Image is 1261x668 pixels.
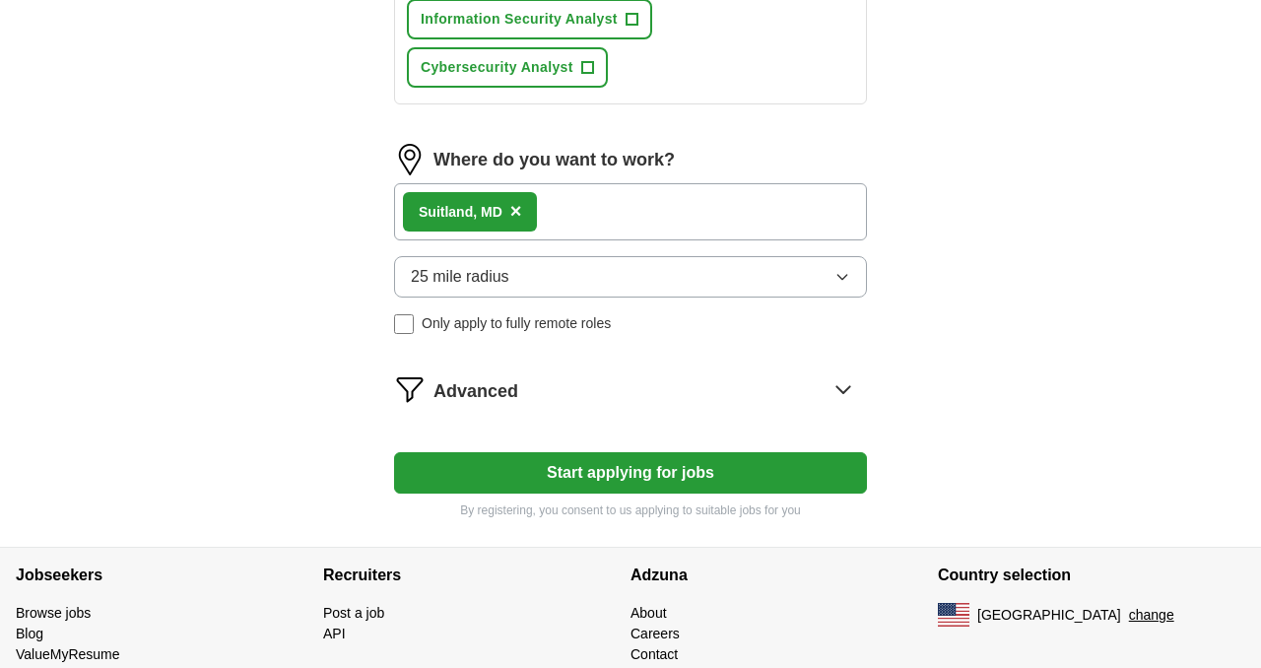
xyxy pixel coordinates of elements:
[394,144,426,175] img: location.png
[16,626,43,641] a: Blog
[630,605,667,621] a: About
[510,200,522,222] span: ×
[323,626,346,641] a: API
[630,646,678,662] a: Contact
[16,605,91,621] a: Browse jobs
[421,57,573,78] span: Cybersecurity Analyst
[394,314,414,334] input: Only apply to fully remote roles
[394,452,867,494] button: Start applying for jobs
[323,605,384,621] a: Post a job
[394,256,867,298] button: 25 mile radius
[433,147,675,173] label: Where do you want to work?
[510,197,522,227] button: ×
[394,373,426,405] img: filter
[1129,605,1174,626] button: change
[411,265,509,289] span: 25 mile radius
[630,626,680,641] a: Careers
[16,646,120,662] a: ValueMyResume
[422,313,611,334] span: Only apply to fully remote roles
[977,605,1121,626] span: [GEOGRAPHIC_DATA]
[394,501,867,519] p: By registering, you consent to us applying to suitable jobs for you
[938,603,969,627] img: US flag
[419,202,502,223] div: , MD
[407,47,608,88] button: Cybersecurity Analyst
[421,9,618,30] span: Information Security Analyst
[419,204,473,220] strong: Suitland
[433,378,518,405] span: Advanced
[938,548,1245,603] h4: Country selection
